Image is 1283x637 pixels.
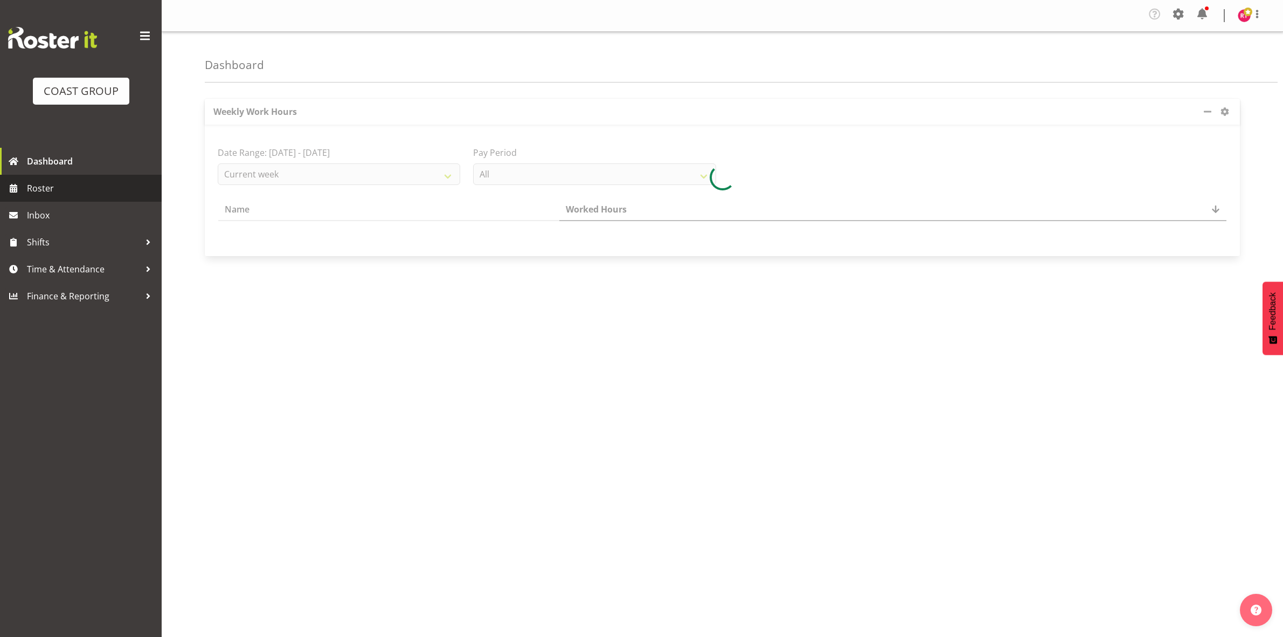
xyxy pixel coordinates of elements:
[27,207,156,223] span: Inbox
[1268,292,1278,330] span: Feedback
[1263,282,1283,355] button: Feedback - Show survey
[1251,605,1261,615] img: help-xxl-2.png
[27,180,156,196] span: Roster
[27,234,140,250] span: Shifts
[205,59,264,71] h4: Dashboard
[27,261,140,277] span: Time & Attendance
[27,288,140,304] span: Finance & Reporting
[8,27,97,49] img: Rosterit website logo
[1238,9,1251,22] img: reuben-thomas8009.jpg
[27,153,156,169] span: Dashboard
[44,83,119,99] div: COAST GROUP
